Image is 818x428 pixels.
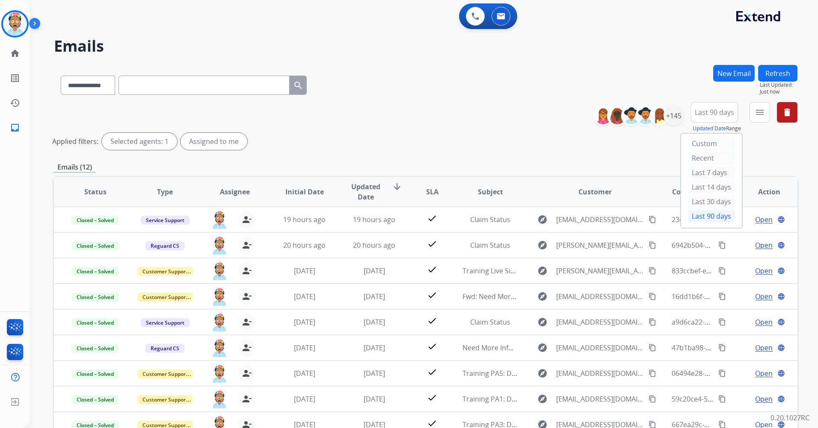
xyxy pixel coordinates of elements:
[364,292,385,301] span: [DATE]
[672,266,800,276] span: 833ccbef-e140-4e22-97ba-fbde9cc3eb44
[52,136,98,147] p: Applied filters:
[347,182,385,202] span: Updated Date
[537,343,548,353] mat-icon: explore
[242,317,252,327] mat-icon: person_remove
[755,291,773,302] span: Open
[242,291,252,302] mat-icon: person_remove
[649,216,656,223] mat-icon: content_copy
[537,266,548,276] mat-icon: explore
[688,137,735,150] div: Custom
[211,288,228,306] img: agent-avatar
[283,240,326,250] span: 20 hours ago
[777,344,785,352] mat-icon: language
[71,318,119,327] span: Closed – Solved
[718,318,726,326] mat-icon: content_copy
[556,343,644,353] span: [EMAIL_ADDRESS][DOMAIN_NAME]
[211,211,228,229] img: agent-avatar
[71,344,119,353] span: Closed – Solved
[777,369,785,377] mat-icon: language
[462,394,611,404] span: Training PA1: Do Not Assign ([PERSON_NAME])
[556,317,644,327] span: [EMAIL_ADDRESS][DOMAIN_NAME]
[478,187,503,197] span: Subject
[693,125,726,132] button: Updated Date
[672,317,801,327] span: a9d6ca22-e014-4afd-9df5-701d4234a953
[220,187,250,197] span: Assignee
[664,106,684,126] div: +145
[294,394,315,404] span: [DATE]
[556,240,644,250] span: [PERSON_NAME][EMAIL_ADDRESS][PERSON_NAME][DOMAIN_NAME]
[211,339,228,357] img: agent-avatar
[649,344,656,352] mat-icon: content_copy
[427,393,437,403] mat-icon: check
[427,239,437,249] mat-icon: check
[427,290,437,300] mat-icon: check
[462,343,539,352] span: Need More Information
[293,80,303,91] mat-icon: search
[691,102,738,123] button: Last 90 days
[777,318,785,326] mat-icon: language
[71,369,119,378] span: Closed – Solved
[556,266,644,276] span: [PERSON_NAME][EMAIL_ADDRESS][PERSON_NAME][DOMAIN_NAME]
[755,266,773,276] span: Open
[688,195,735,208] div: Last 30 days
[426,187,439,197] span: SLA
[537,240,548,250] mat-icon: explore
[54,38,797,55] h2: Emails
[54,162,95,173] p: Emails (12)
[427,213,437,223] mat-icon: check
[392,182,402,192] mat-icon: arrow_downward
[364,369,385,378] span: [DATE]
[755,240,773,250] span: Open
[10,98,20,108] mat-icon: history
[294,343,315,352] span: [DATE]
[470,317,510,327] span: Claim Status
[755,107,765,117] mat-icon: menu
[760,88,797,95] span: Just now
[285,187,324,197] span: Initial Date
[718,293,726,300] mat-icon: content_copy
[242,343,252,353] mat-icon: person_remove
[718,395,726,403] mat-icon: content_copy
[211,237,228,255] img: agent-avatar
[242,240,252,250] mat-icon: person_remove
[294,369,315,378] span: [DATE]
[755,368,773,378] span: Open
[672,369,804,378] span: 06494e28-a2d7-4516-8183-e91c299b0852
[427,341,437,352] mat-icon: check
[181,133,247,150] div: Assigned to me
[672,215,805,224] span: 23daacd5-7228-4577-ab44-9669a06d1297
[462,266,625,276] span: Training Live Sim: Do Not Assign ([PERSON_NAME])
[462,292,555,301] span: Fwd: Need More Information
[672,292,800,301] span: 16dd1b6f-e1a9-4eaf-a665-f6360d2565e0
[578,187,612,197] span: Customer
[294,317,315,327] span: [DATE]
[137,267,193,276] span: Customer Support
[145,344,184,353] span: Reguard CS
[755,343,773,353] span: Open
[777,395,785,403] mat-icon: language
[728,177,797,207] th: Action
[556,368,644,378] span: [EMAIL_ADDRESS][DOMAIN_NAME]
[649,369,656,377] mat-icon: content_copy
[537,317,548,327] mat-icon: explore
[537,214,548,225] mat-icon: explore
[294,266,315,276] span: [DATE]
[688,166,735,179] div: Last 7 days
[672,394,801,404] span: 59c20ce4-5623-429e-83a0-b359aecc9c9c
[777,293,785,300] mat-icon: language
[353,215,395,224] span: 19 hours ago
[470,240,510,250] span: Claim Status
[211,365,228,383] img: agent-avatar
[649,293,656,300] mat-icon: content_copy
[211,390,228,408] img: agent-avatar
[760,82,797,88] span: Last Updated:
[688,210,735,223] div: Last 90 days
[755,214,773,225] span: Open
[777,241,785,249] mat-icon: language
[718,344,726,352] mat-icon: content_copy
[688,181,735,193] div: Last 14 days
[462,369,611,378] span: Training PA5: Do Not Assign ([PERSON_NAME])
[145,241,184,250] span: Reguard CS
[364,266,385,276] span: [DATE]
[427,316,437,326] mat-icon: check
